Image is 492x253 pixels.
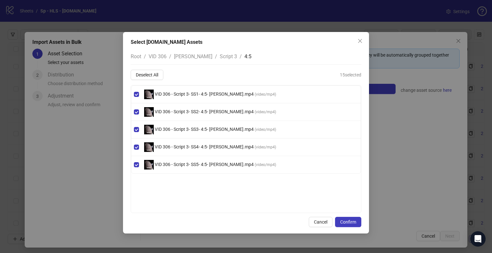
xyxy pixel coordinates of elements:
span: ( video/mp4 ) [255,145,276,149]
img: thumb_2531.jpg [144,125,154,134]
span: 4:5 [244,53,251,59]
span: VID 306 [149,53,167,59]
button: Cancel [309,217,332,227]
div: Select [DOMAIN_NAME] Assets [131,38,361,46]
li: / [169,52,171,60]
span: Cancel [314,219,327,225]
span: ( video/mp4 ) [255,162,276,167]
button: Confirm [335,217,361,227]
img: thumb_2530.jpg [144,160,154,170]
span: VID 306 - Script 3- SS4- 4:5- [PERSON_NAME].mp4 [154,144,255,149]
span: VID 306 - Script 3- SS2- 4:5- [PERSON_NAME].mp4 [154,109,255,114]
span: 15 selected [340,71,361,78]
span: [PERSON_NAME] [174,53,212,59]
span: VID 306 - Script 3- SS3- 4:5- [PERSON_NAME].mp4 [154,127,255,132]
button: Close [355,36,365,46]
div: Open Intercom Messenger [470,231,486,247]
span: Root [131,53,141,59]
button: Deselect All [131,70,163,80]
span: ( video/mp4 ) [255,127,276,132]
img: thumb_2531.jpg [144,90,154,99]
span: Script 3 [220,53,237,59]
span: close [357,38,363,43]
span: ( video/mp4 ) [255,92,276,97]
img: thumb_2531.jpg [144,142,154,152]
img: thumb_2531.jpg [144,107,154,117]
li: / [144,52,146,60]
span: Confirm [340,219,356,225]
li: / [215,52,217,60]
span: VID 306 - Script 3- SS5- 4:5- [PERSON_NAME].mp4 [154,162,255,167]
li: / [240,52,242,60]
span: VID 306 - Script 3- SS1- 4:5- [PERSON_NAME].mp4 [154,91,255,97]
span: Deselect All [136,72,158,77]
span: ( video/mp4 ) [255,110,276,114]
